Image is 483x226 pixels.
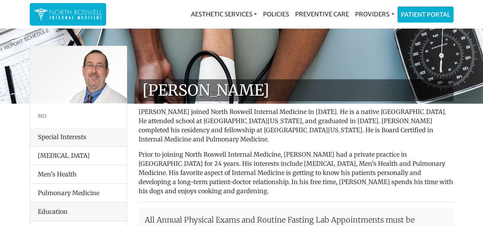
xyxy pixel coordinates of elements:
[30,46,127,103] img: Dr. George Kanes
[30,146,127,165] li: [MEDICAL_DATA]
[139,107,454,144] p: [PERSON_NAME] joined North Roswell Internal Medicine in [DATE]. He is a native [GEOGRAPHIC_DATA]....
[30,128,127,146] div: Special Interests
[139,79,454,101] h1: [PERSON_NAME]
[34,7,102,22] img: North Roswell Internal Medicine
[188,6,260,22] a: Aesthetic Services
[30,202,127,221] div: Education
[30,183,127,202] li: Pulmonary Medicine
[260,6,292,22] a: Policies
[30,165,127,184] li: Men’s Health
[398,7,453,22] a: Patient Portal
[292,6,352,22] a: Preventive Care
[139,150,454,196] p: Prior to joining North Roswell Internal Medicine, [PERSON_NAME] had a private practice in [GEOGRA...
[352,6,397,22] a: Providers
[38,113,47,119] small: MD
